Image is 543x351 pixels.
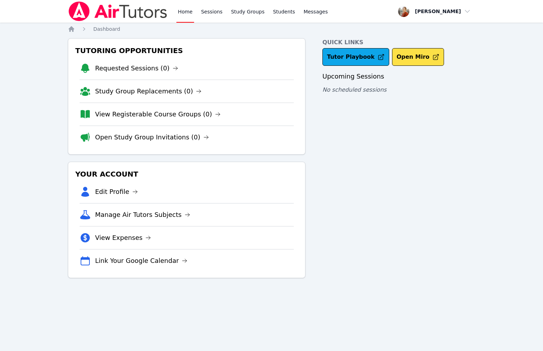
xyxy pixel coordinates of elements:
span: Messages [304,8,328,15]
h3: Your Account [74,168,299,180]
h3: Tutoring Opportunities [74,44,299,57]
h3: Upcoming Sessions [322,71,475,81]
a: Tutor Playbook [322,48,389,66]
button: Open Miro [392,48,444,66]
span: No scheduled sessions [322,86,386,93]
a: Link Your Google Calendar [95,256,187,266]
a: Study Group Replacements (0) [95,86,202,96]
h4: Quick Links [322,38,475,47]
a: View Registerable Course Groups (0) [95,109,221,119]
a: Open Study Group Invitations (0) [95,132,209,142]
a: Edit Profile [95,187,138,197]
a: Dashboard [93,25,120,33]
span: Dashboard [93,26,120,32]
a: Manage Air Tutors Subjects [95,210,190,220]
a: Requested Sessions (0) [95,63,178,73]
nav: Breadcrumb [68,25,475,33]
img: Air Tutors [68,1,168,21]
a: View Expenses [95,233,151,243]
